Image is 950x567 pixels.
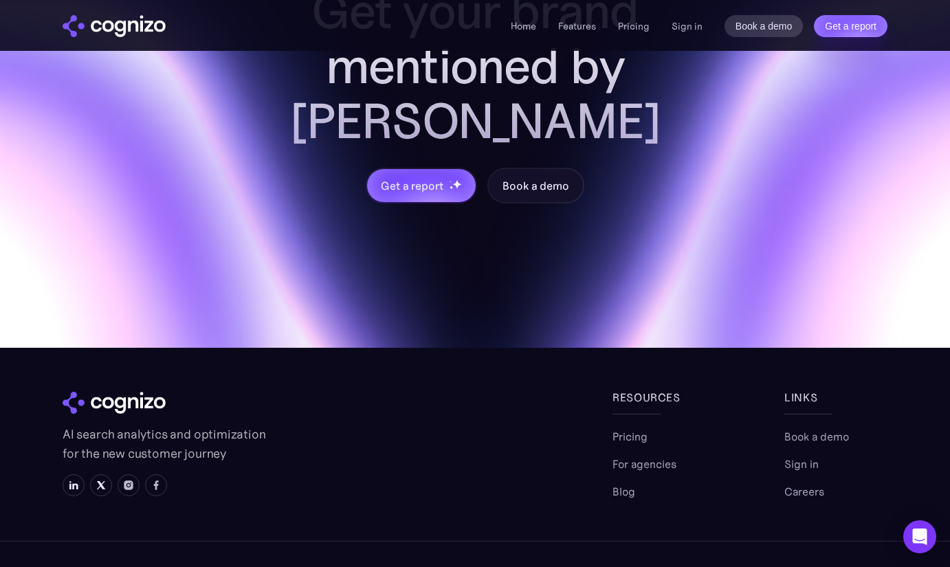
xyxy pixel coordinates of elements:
div: Get a report [381,177,443,194]
a: Home [511,20,536,32]
a: Features [558,20,596,32]
img: cognizo logo [63,15,166,37]
img: star [449,186,454,190]
img: star [449,181,451,183]
img: LinkedIn icon [68,480,79,491]
div: Resources [612,389,716,405]
a: home [63,15,166,37]
a: Sign in [672,18,703,34]
a: Careers [784,483,824,500]
div: Open Intercom Messenger [903,520,936,553]
div: links [784,389,887,405]
img: X icon [96,480,107,491]
a: Pricing [618,20,650,32]
a: Get a report [814,15,887,37]
a: Sign in [784,456,819,472]
div: Book a demo [502,177,568,194]
p: AI search analytics and optimization for the new customer journey [63,425,269,463]
img: cognizo logo [63,392,166,414]
a: Book a demo [784,428,849,445]
a: Blog [612,483,635,500]
a: Book a demo [725,15,804,37]
a: For agencies [612,456,676,472]
img: star [452,179,461,188]
a: Book a demo [487,168,584,203]
a: Pricing [612,428,648,445]
a: Get a reportstarstarstar [366,168,477,203]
